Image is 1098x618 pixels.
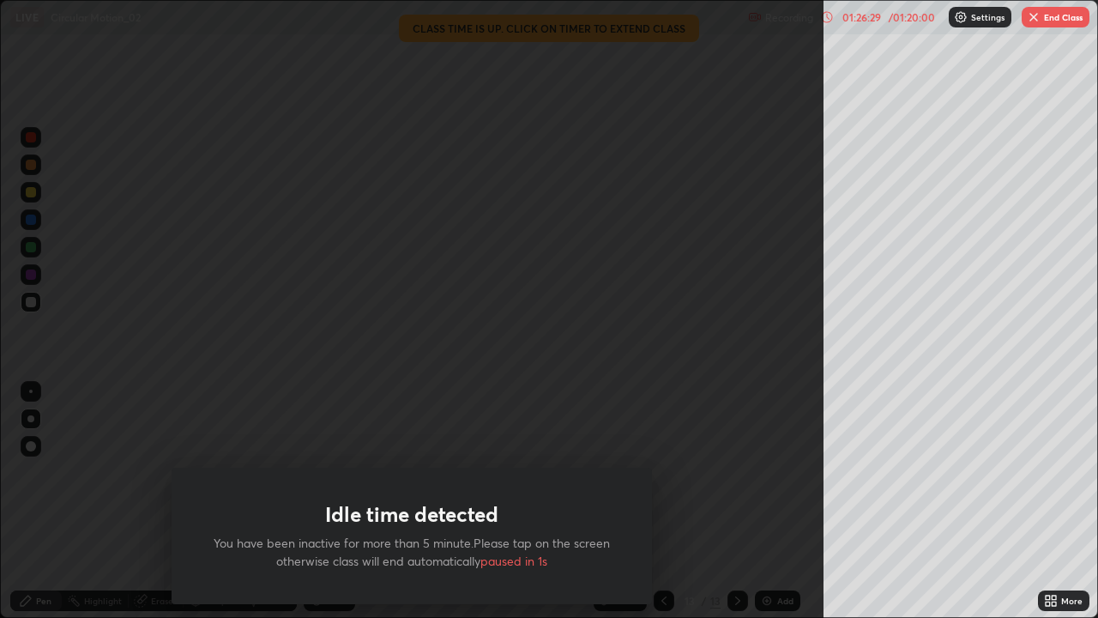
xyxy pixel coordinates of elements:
div: 01:26:29 [837,12,885,22]
span: paused in 1s [480,553,547,569]
h1: Idle time detected [325,502,498,527]
button: End Class [1022,7,1089,27]
img: end-class-cross [1027,10,1041,24]
p: You have been inactive for more than 5 minute.Please tap on the screen otherwise class will end a... [213,534,611,570]
p: Settings [971,13,1004,21]
img: class-settings-icons [954,10,968,24]
div: / 01:20:00 [885,12,938,22]
div: More [1061,597,1083,605]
